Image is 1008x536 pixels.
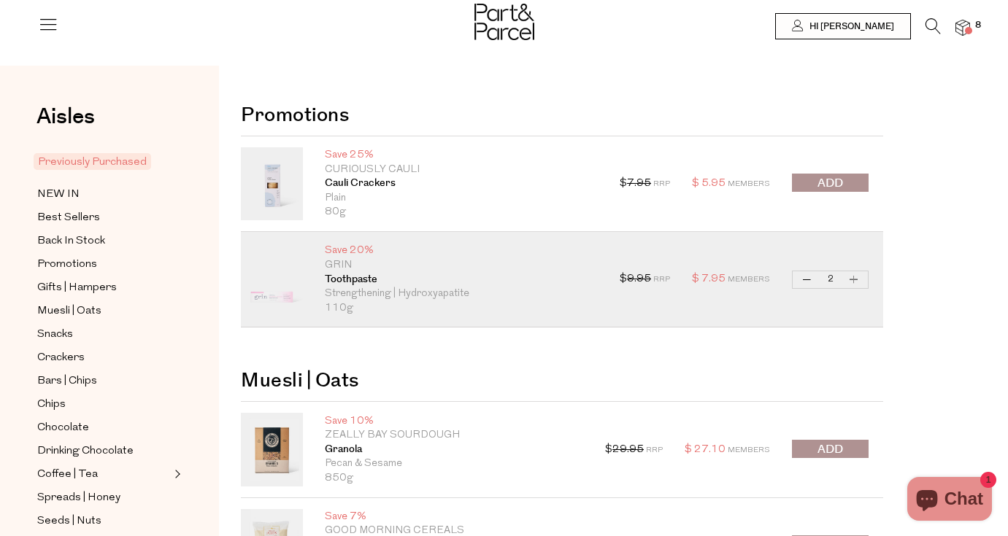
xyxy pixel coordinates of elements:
s: 7.95 [627,178,651,189]
a: Drinking Chocolate [37,442,170,460]
span: NEW IN [37,186,80,203]
span: Previously Purchased [34,153,151,170]
span: Seeds | Nuts [37,513,101,530]
a: Spreads | Honey [37,489,170,507]
span: Promotions [37,256,97,273]
p: Plain [325,191,598,206]
p: Zeally Bay Sourdough [325,428,583,443]
img: Part&Parcel [474,4,534,40]
a: Chocolate [37,419,170,437]
a: Chips [37,395,170,413]
span: RRP [646,446,663,454]
span: $ [620,178,627,189]
span: Members [728,180,770,188]
a: Seeds | Nuts [37,512,170,530]
a: Back In Stock [37,232,170,250]
inbox-online-store-chat: Shopify online store chat [903,477,996,524]
a: Best Sellers [37,209,170,227]
span: Coffee | Tea [37,466,98,483]
span: Drinking Chocolate [37,443,134,460]
p: Save 25% [325,148,598,163]
p: 850g [325,471,583,486]
span: RRP [653,276,670,284]
span: Best Sellers [37,209,100,227]
span: $ [620,273,627,284]
span: $ [692,178,699,189]
a: Gifts | Hampers [37,279,170,297]
a: Toothpaste [325,273,598,287]
span: Bars | Chips [37,373,97,390]
p: Pecan & Sesame [325,457,583,471]
a: Hi [PERSON_NAME] [775,13,911,39]
a: Aisles [36,106,95,142]
a: Cauli Crackers [325,176,598,191]
span: Snacks [37,326,73,343]
button: Expand/Collapse Coffee | Tea [171,465,181,483]
a: Muesli | Oats [37,302,170,320]
span: Aisles [36,101,95,133]
span: 27.10 [694,444,726,455]
s: 9.95 [627,273,651,284]
span: Crackers [37,349,85,367]
p: Save 7% [325,510,598,524]
a: Previously Purchased [37,153,170,171]
span: Back In Stock [37,233,105,250]
span: Spreads | Honey [37,489,120,507]
span: 5.95 [701,178,726,189]
a: Crackers [37,349,170,367]
a: 8 [955,20,970,35]
span: 7.95 [701,273,726,284]
p: Save 20% [325,244,598,258]
h2: Promotions [241,84,883,136]
a: Snacks [37,325,170,343]
p: 110g [325,301,598,316]
span: 8 [972,19,985,32]
span: Chocolate [37,419,89,437]
span: $ [685,444,692,455]
a: Granola [325,443,583,457]
a: NEW IN [37,185,170,203]
span: $ [692,273,699,284]
a: Promotions [37,255,170,273]
p: Save 10% [325,414,583,429]
s: 29.95 [612,444,644,455]
span: Muesli | Oats [37,303,101,320]
input: QTY Toothpaste [821,271,839,288]
span: Gifts | Hampers [37,279,117,297]
span: Members [728,446,770,454]
p: Curiously Cauli [325,163,598,177]
span: $ [605,444,612,455]
p: Grin [325,258,598,273]
h2: Muesli | Oats [241,349,883,402]
span: Chips [37,396,66,413]
p: 80g [325,205,598,220]
p: Strengthening | Hydroxyapatite [325,287,598,301]
span: Members [728,276,770,284]
img: Toothpaste [241,243,303,316]
a: Bars | Chips [37,372,170,390]
a: Coffee | Tea [37,465,170,483]
span: Hi [PERSON_NAME] [806,20,894,33]
span: RRP [653,180,670,188]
